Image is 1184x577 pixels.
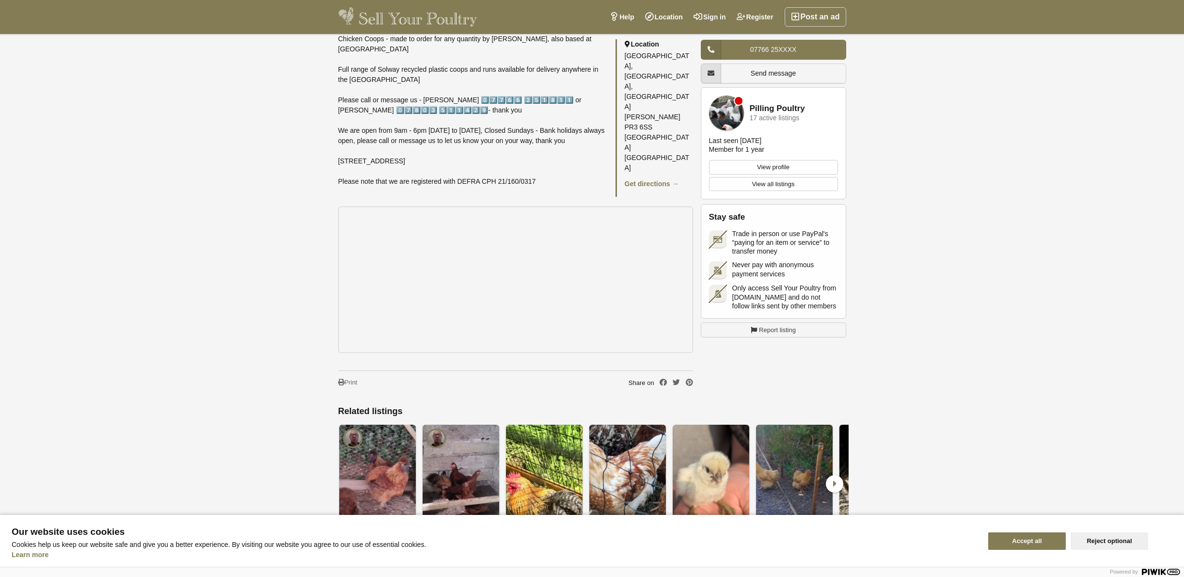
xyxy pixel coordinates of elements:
[709,136,762,145] div: Last seen [DATE]
[339,425,416,540] img: bantams
[750,46,797,53] span: 07766 25XXXX
[988,532,1066,550] button: Accept all
[731,7,779,27] a: Register
[709,160,838,175] a: View profile
[12,551,48,559] a: Learn more
[1110,569,1138,575] span: Powered by
[732,284,838,310] span: Only access Sell Your Poultry from [DOMAIN_NAME] and do not follow links sent by other members
[640,7,688,27] a: Location
[701,64,846,83] a: Send message
[339,508,416,540] a: £70.00 2
[629,379,693,387] div: Share on
[701,322,846,338] a: Report listing
[701,40,846,60] a: 07766 25XXXX
[12,541,977,548] p: Cookies help us keep our website safe and give you a better experience. By visiting our website y...
[506,425,583,540] img: Bantam cockerel 16 weeks old
[12,527,977,537] span: Our website uses cookies
[625,180,679,188] a: Get directions →
[751,69,796,77] span: Send message
[506,508,583,540] a: Free 3
[688,7,731,27] a: Sign in
[785,7,846,27] a: Post an ad
[604,7,639,27] a: Help
[709,212,838,222] h2: Stay safe
[343,429,363,448] img: william morritt
[750,114,800,122] div: 17 active listings
[423,425,499,540] img: 3 month old bantams
[589,508,666,540] a: £5.00 4
[625,39,693,49] h2: Location
[338,406,846,417] h2: Related listings
[660,379,667,386] a: Share on Facebook
[756,508,833,540] a: £80.00 2
[589,425,666,540] img: Mixed Blue Copper Maran Cockerels
[625,51,693,173] div: [GEOGRAPHIC_DATA], [GEOGRAPHIC_DATA], [GEOGRAPHIC_DATA] [PERSON_NAME] PR3 6SS [GEOGRAPHIC_DATA] [...
[686,379,693,386] a: Share on Pinterest
[1071,532,1148,550] button: Reject optional
[423,508,499,540] a: £45.00 1
[732,260,838,278] span: Never pay with anonymous payment services
[735,97,742,105] div: Member is offline
[338,7,477,27] img: Sell Your Poultry
[750,104,805,113] a: Pilling Poultry
[709,145,764,154] div: Member for 1 year
[673,508,749,540] a: £30.00 4
[426,429,446,448] img: william morritt
[673,425,749,540] img: Pair of Zombie Chicks
[338,379,358,387] a: Print
[732,229,838,256] span: Trade in person or use PayPal's “paying for an item or service” to transfer money
[709,96,744,130] img: Pilling Poultry
[709,177,838,192] a: View all listings
[759,325,796,335] span: Report listing
[756,425,833,540] img: 4 Orpingtons for sale £20.each
[673,379,680,386] a: Share on Twitter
